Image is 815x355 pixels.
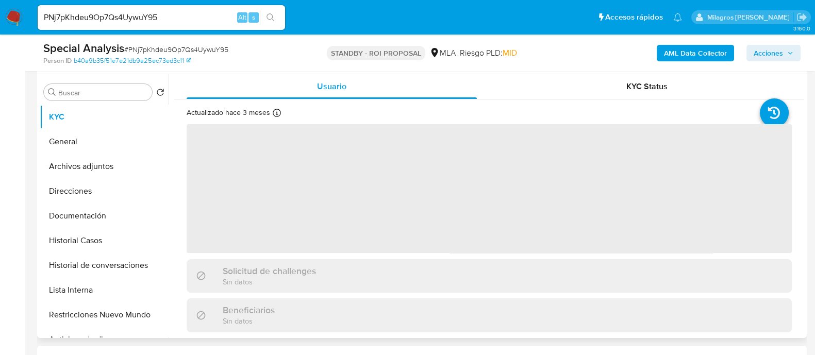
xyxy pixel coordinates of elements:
[40,179,169,204] button: Direcciones
[187,259,792,293] div: Solicitud de challengesSin datos
[793,24,810,32] span: 3.160.0
[746,45,801,61] button: Acciones
[317,80,346,92] span: Usuario
[48,88,56,96] button: Buscar
[38,11,285,24] input: Buscar usuario o caso...
[503,47,517,59] span: MID
[673,13,682,22] a: Notificaciones
[238,12,246,22] span: Alt
[223,277,316,286] p: Sin datos
[252,12,255,22] span: s
[223,305,275,316] h3: Beneficiarios
[605,12,663,23] span: Accesos rápidos
[40,253,169,278] button: Historial de conversaciones
[187,124,792,253] span: ‌
[260,10,281,25] button: search-icon
[40,154,169,179] button: Archivos adjuntos
[74,56,191,65] a: b40a9b35f51e7e21db9a25ec73ed3c11
[40,228,169,253] button: Historial Casos
[429,47,456,59] div: MLA
[124,44,228,55] span: # PNj7pKhdeu9Op7Qs4UywuY95
[327,46,425,60] p: STANDBY - ROI PROPOSAL
[40,204,169,228] button: Documentación
[223,316,275,326] p: Sin datos
[223,265,316,277] h3: Solicitud de challenges
[40,302,169,327] button: Restricciones Nuevo Mundo
[664,45,727,61] b: AML Data Collector
[156,88,164,99] button: Volver al orden por defecto
[707,12,793,22] p: milagros.cisterna@mercadolibre.com
[40,278,169,302] button: Lista Interna
[626,80,668,92] span: KYC Status
[40,327,169,352] button: Anticipos de dinero
[43,56,72,65] b: Person ID
[187,298,792,332] div: BeneficiariosSin datos
[58,88,148,97] input: Buscar
[754,45,783,61] span: Acciones
[40,105,169,129] button: KYC
[657,45,734,61] button: AML Data Collector
[43,40,124,56] b: Special Analysis
[187,108,270,117] p: Actualizado hace 3 meses
[40,129,169,154] button: General
[796,12,807,23] a: Salir
[460,47,517,59] span: Riesgo PLD:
